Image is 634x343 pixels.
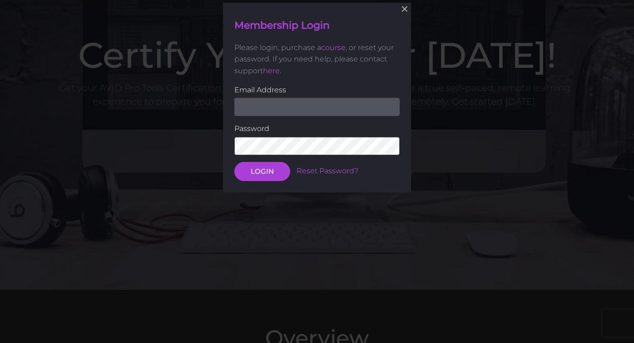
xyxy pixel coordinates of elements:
a: here [263,66,280,75]
a: course [321,43,346,51]
button: LOGIN [234,161,290,181]
p: Please login, purchase a , or reset your password. If you need help, please contact support . [234,41,400,76]
h4: Membership Login [234,19,400,33]
label: Email Address [234,84,400,96]
label: Password [234,123,400,135]
keeper-lock: Open Keeper Popup [383,101,394,112]
a: Reset Password? [297,166,358,175]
